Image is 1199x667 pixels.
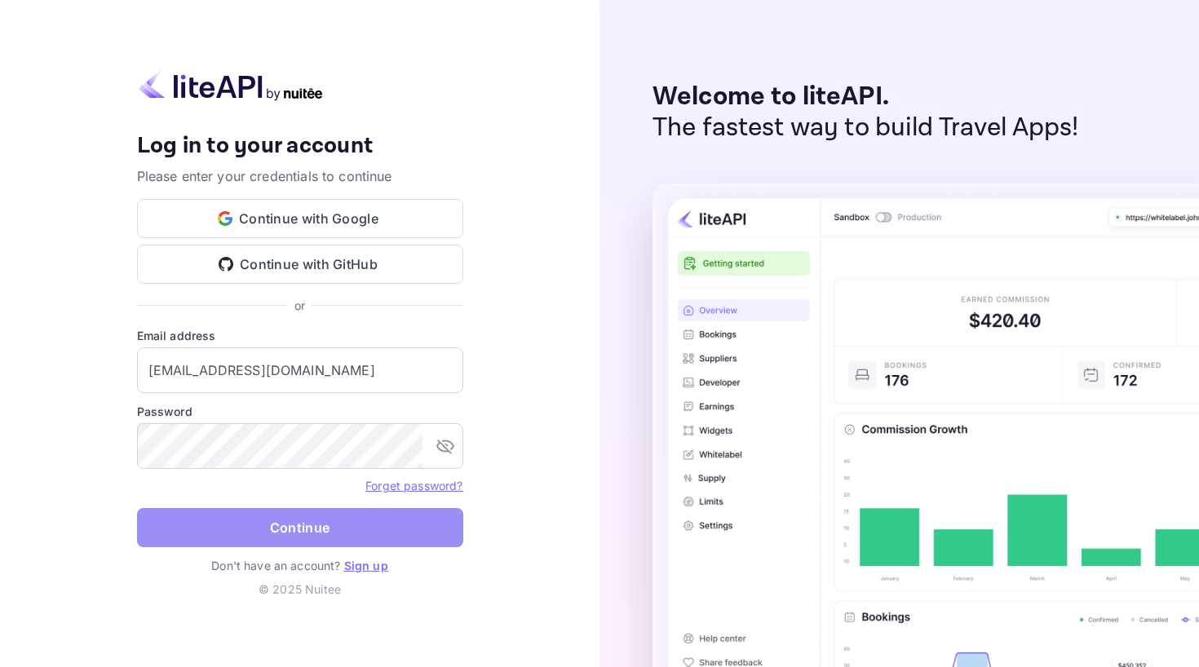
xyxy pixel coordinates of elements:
[344,559,388,572] a: Sign up
[137,347,463,393] input: Enter your email address
[365,479,462,493] a: Forget password?
[137,245,463,284] button: Continue with GitHub
[137,166,463,186] p: Please enter your credentials to continue
[137,199,463,238] button: Continue with Google
[137,508,463,547] button: Continue
[294,297,305,314] p: or
[137,132,463,161] h4: Log in to your account
[137,557,463,574] p: Don't have an account?
[365,477,462,493] a: Forget password?
[429,430,462,462] button: toggle password visibility
[653,82,1079,113] p: Welcome to liteAPI.
[137,403,463,420] label: Password
[653,113,1079,144] p: The fastest way to build Travel Apps!
[137,581,463,598] p: © 2025 Nuitee
[137,327,463,344] label: Email address
[137,69,325,101] img: liteapi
